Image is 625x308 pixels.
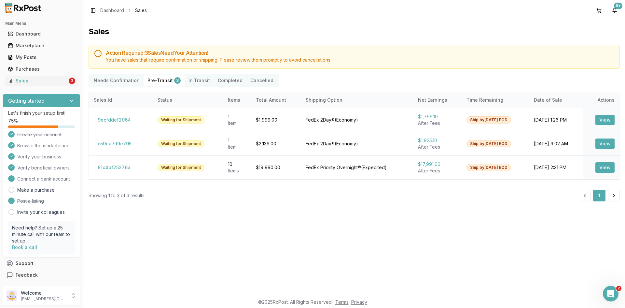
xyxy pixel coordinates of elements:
[413,92,462,108] th: Net Earnings
[158,164,204,171] div: Waiting for Shipment
[595,115,615,125] button: View
[152,92,223,108] th: Status
[8,54,75,61] div: My Posts
[21,290,66,296] p: Welcome
[616,286,621,291] span: 2
[418,161,456,168] div: $17,991.00
[466,116,511,124] div: Ship by [DATE] EOD
[5,75,78,87] a: Sales3
[595,139,615,149] button: View
[256,117,295,123] div: $1,999.00
[228,137,245,144] div: 1
[174,77,181,84] div: 3
[21,296,66,301] p: [EMAIL_ADDRESS][DOMAIN_NAME]
[256,140,295,147] div: $2,139.00
[228,161,245,168] div: 10
[94,162,134,173] button: 81c4bf25276a
[89,192,145,199] div: Showing 1 to 3 of 3 results
[17,198,44,204] span: Post a listing
[609,5,620,16] button: 9+
[89,26,620,37] h1: Sales
[100,7,147,14] nav: breadcrumb
[158,140,204,147] div: Waiting for Shipment
[306,164,408,171] div: FedEx Priority Overnight® ( Expedited )
[3,64,80,74] button: Purchases
[3,29,80,39] button: Dashboard
[534,140,578,147] div: [DATE] 9:02 AM
[583,92,620,108] th: Actions
[228,120,245,126] div: Item
[17,176,70,182] span: Connect a bank account
[228,113,245,120] div: 1
[534,164,578,171] div: [DATE] 2:31 PM
[16,272,38,278] span: Feedback
[529,92,583,108] th: Date of Sale
[158,116,204,124] div: Waiting for Shipment
[418,113,456,120] div: $1,799.10
[228,144,245,150] div: Item
[461,92,529,108] th: Time Remaining
[7,290,17,301] img: User avatar
[5,40,78,51] a: Marketplace
[17,209,65,215] a: Invite your colleagues
[5,51,78,63] a: My Posts
[17,131,62,138] span: Create your account
[185,75,214,86] button: In Transit
[228,168,245,174] div: Item s
[89,92,152,108] th: Sales Id
[135,7,147,14] span: Sales
[5,21,78,26] h2: Main Menu
[300,92,413,108] th: Shipping Option
[534,117,578,123] div: [DATE] 1:26 PM
[12,244,37,250] a: Book a call
[94,115,135,125] button: 9ecfddef2064
[418,144,456,150] div: After Fees
[5,63,78,75] a: Purchases
[17,154,61,160] span: Verify your business
[251,92,300,108] th: Total Amount
[256,164,295,171] div: $19,990.00
[466,164,511,171] div: Ship by [DATE] EOD
[17,165,70,171] span: Verify beneficial owners
[8,97,45,105] h3: Getting started
[3,40,80,51] button: Marketplace
[12,225,71,244] p: Need help? Set up a 25 minute call with our team to set up.
[603,286,618,301] iframe: Intercom live chat
[17,142,70,149] span: Browse the marketplace
[593,190,605,201] button: 1
[5,28,78,40] a: Dashboard
[418,137,456,144] div: $1,925.10
[214,75,246,86] button: Completed
[418,168,456,174] div: After Fees
[94,139,135,149] button: c59ea7d9e795
[8,66,75,72] div: Purchases
[8,110,75,116] p: Let's finish your setup first!
[3,257,80,269] button: Support
[351,299,367,305] a: Privacy
[8,78,67,84] div: Sales
[3,3,44,13] img: RxPost Logo
[8,118,18,124] span: 75 %
[223,92,251,108] th: Items
[335,299,349,305] a: Terms
[466,140,511,147] div: Ship by [DATE] EOD
[69,78,75,84] div: 3
[100,7,124,14] a: Dashboard
[595,162,615,173] button: View
[246,75,277,86] button: Cancelled
[8,42,75,49] div: Marketplace
[614,3,622,9] div: 9+
[90,75,144,86] button: Needs Confirmation
[306,140,408,147] div: FedEx 2Day® ( Economy )
[3,269,80,281] button: Feedback
[418,120,456,126] div: After Fees
[3,76,80,86] button: Sales3
[144,75,185,86] button: Pre-Transit
[3,52,80,63] button: My Posts
[106,57,614,63] div: You have sales that require confirmation or shipping. Please review them promptly to avoid cancel...
[8,31,75,37] div: Dashboard
[106,50,614,55] h5: Action Required: 3 Sale s Need Your Attention!
[17,187,55,193] a: Make a purchase
[306,117,408,123] div: FedEx 2Day® ( Economy )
